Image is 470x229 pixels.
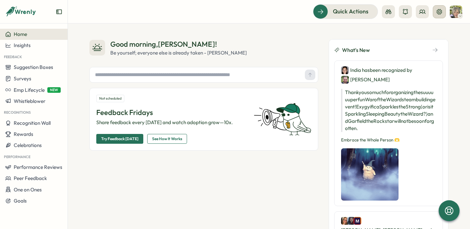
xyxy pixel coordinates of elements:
[47,87,61,93] span: NEW
[14,142,42,148] span: Celebrations
[341,148,399,201] img: Recognition Image
[341,75,390,84] div: [PERSON_NAME]
[96,107,246,118] p: Feedback Fridays
[96,119,246,126] p: Share feedback every [DATE] and watch adoption grow—10x.
[14,64,53,70] span: Suggestion Boxes
[14,42,31,48] span: Insights
[147,134,187,144] button: See How It Works
[110,49,247,57] div: Be yourself; everyone else is already taken - [PERSON_NAME]
[14,198,27,204] span: Goals
[341,66,349,74] img: India Bastien
[347,217,355,225] img: Shane McDaniel
[14,87,45,93] span: Emp Lifecycle
[110,39,247,49] div: Good morning , [PERSON_NAME] !
[14,175,47,181] span: Peer Feedback
[341,217,349,225] img: Gwen Goetz
[14,187,42,193] span: One on Ones
[14,31,27,37] span: Home
[341,89,436,132] p: Thank you so much for organizing the suuuuuuper fun War of the Wizards teambuilding event! Exygyi...
[341,66,436,84] div: India has been recognized by
[14,164,62,170] span: Performance Reviews
[341,137,436,143] p: Embrace the Whole Person 🫶
[341,76,349,84] img: Nick Burgan
[342,46,370,54] span: What's New
[14,131,33,137] span: Rewards
[152,134,182,143] span: See How It Works
[333,7,368,16] span: Quick Actions
[450,6,462,18] img: Lisa Warner
[14,75,31,82] span: Surveys
[14,120,51,126] span: Recognition Wall
[313,4,378,19] button: Quick Actions
[56,8,62,15] button: Expand sidebar
[353,217,361,225] img: Melanie Barker
[14,98,45,104] span: Whistleblower
[96,95,124,102] div: Not scheduled
[96,134,143,144] button: Try Feedback [DATE]
[101,134,138,143] span: Try Feedback [DATE]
